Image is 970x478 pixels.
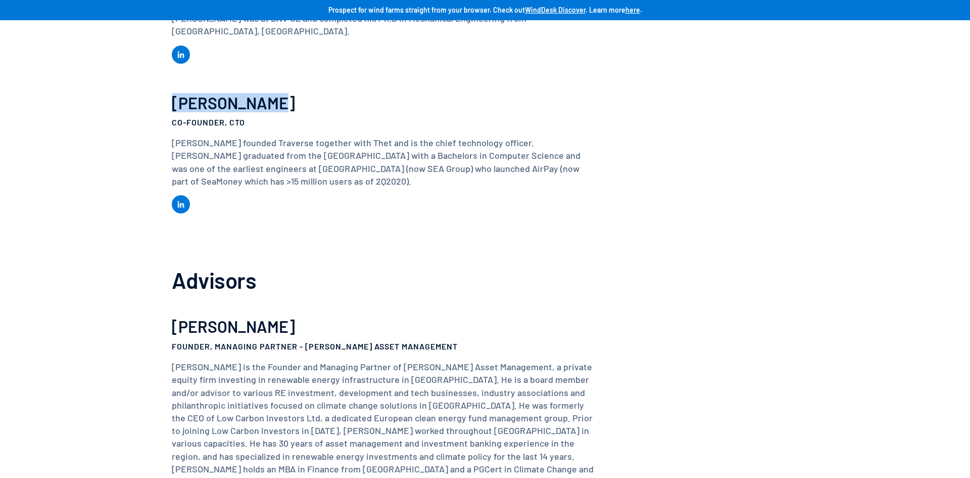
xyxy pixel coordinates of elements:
[172,117,245,127] strong: Co-Founder, CTO
[640,6,642,14] strong: .
[328,6,525,14] strong: Prospect for wind farms straight from your browser. Check out
[172,137,596,188] p: [PERSON_NAME] founded Traverse together with Thet and is the chief technology officer. [PERSON_NA...
[586,6,625,14] strong: . Learn more
[172,318,596,335] h3: [PERSON_NAME]
[625,6,640,14] a: here
[172,341,458,351] strong: Founder, Managing Partner - [PERSON_NAME] Asset management
[525,6,586,14] a: WindDesk Discover
[172,268,798,292] h2: Advisors
[172,94,596,112] h3: [PERSON_NAME]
